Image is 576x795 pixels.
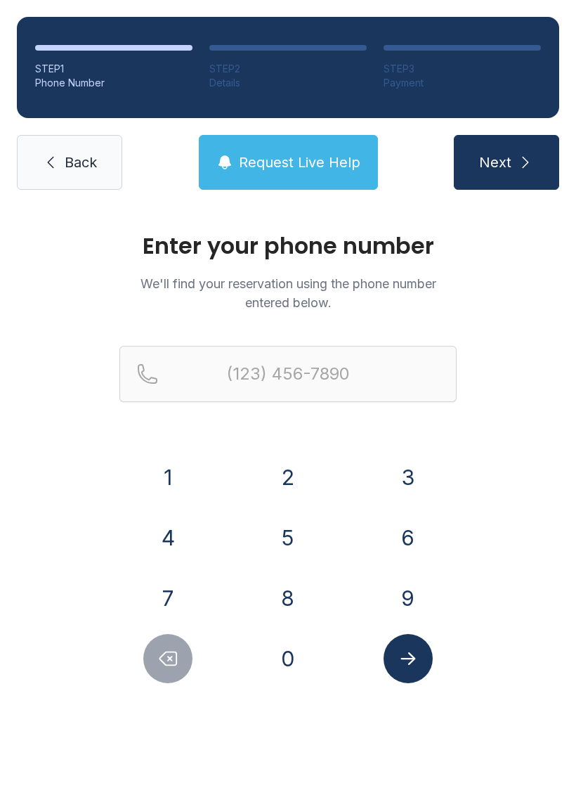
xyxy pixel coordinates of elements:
[35,76,192,90] div: Phone Number
[119,274,457,312] p: We'll find your reservation using the phone number entered below.
[209,76,367,90] div: Details
[479,153,511,172] span: Next
[384,76,541,90] div: Payment
[65,153,97,172] span: Back
[384,634,433,683] button: Submit lookup form
[384,574,433,623] button: 9
[384,453,433,502] button: 3
[263,574,313,623] button: 8
[143,634,192,683] button: Delete number
[263,453,313,502] button: 2
[384,513,433,562] button: 6
[35,62,192,76] div: STEP 1
[119,235,457,257] h1: Enter your phone number
[263,634,313,683] button: 0
[143,574,192,623] button: 7
[263,513,313,562] button: 5
[209,62,367,76] div: STEP 2
[143,453,192,502] button: 1
[384,62,541,76] div: STEP 3
[119,346,457,402] input: Reservation phone number
[239,153,360,172] span: Request Live Help
[143,513,192,562] button: 4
